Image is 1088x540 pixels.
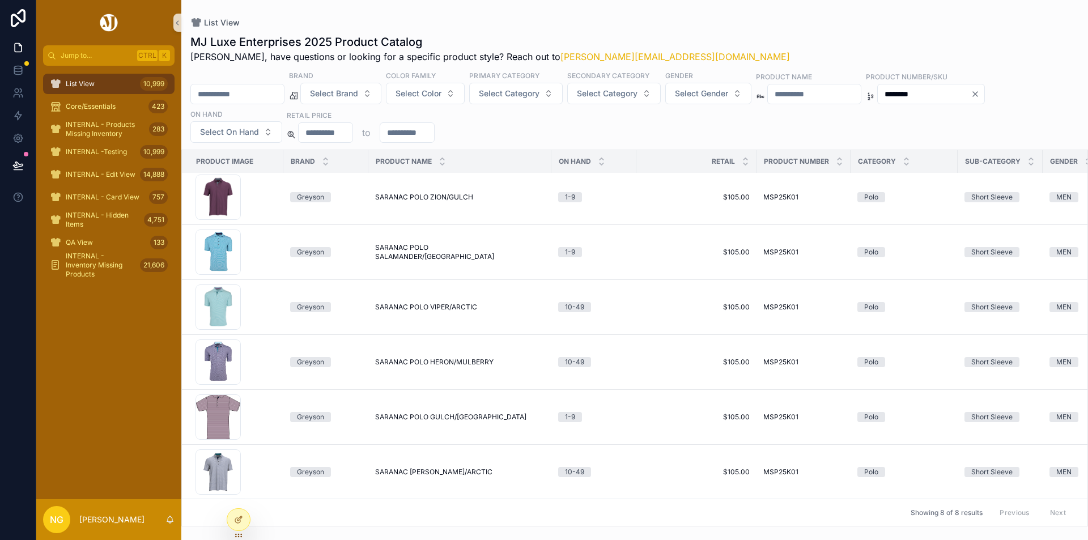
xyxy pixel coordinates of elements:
[712,157,735,166] span: Retail
[971,247,1013,257] div: Short Sleeve
[643,248,750,257] span: $105.00
[66,193,139,202] span: INTERNAL - Card View
[66,120,144,138] span: INTERNAL - Products Missing Inventory
[964,467,1036,477] a: Short Sleeve
[66,252,135,279] span: INTERNAL - Inventory Missing Products
[864,467,878,477] div: Polo
[43,45,175,66] button: Jump to...CtrlK
[43,164,175,185] a: INTERNAL - Edit View14,888
[643,193,750,202] a: $105.00
[964,192,1036,202] a: Short Sleeve
[148,100,168,113] div: 423
[964,412,1036,422] a: Short Sleeve
[290,247,362,257] a: Greyson
[1056,467,1072,477] div: MEN
[290,192,362,202] a: Greyson
[1056,302,1072,312] div: MEN
[290,412,362,422] a: Greyson
[560,51,790,62] a: [PERSON_NAME][EMAIL_ADDRESS][DOMAIN_NAME]
[144,213,168,227] div: 4,751
[964,302,1036,312] a: Short Sleeve
[160,51,169,60] span: K
[149,190,168,204] div: 757
[1056,357,1072,367] div: MEN
[643,467,750,477] span: $105.00
[559,157,591,166] span: On Hand
[79,514,144,525] p: [PERSON_NAME]
[864,357,878,367] div: Polo
[297,247,324,257] div: Greyson
[140,258,168,272] div: 21,606
[98,14,120,32] img: App logo
[362,126,371,139] p: to
[287,110,331,120] label: Retail Price
[43,210,175,230] a: INTERNAL - Hidden Items4,751
[469,70,539,80] label: Primary Category
[971,90,984,99] button: Clear
[763,413,798,422] span: MSP25K01
[310,88,358,99] span: Select Brand
[565,192,575,202] div: 1-9
[665,83,751,104] button: Select Button
[763,467,798,477] span: MSP25K01
[567,83,661,104] button: Select Button
[290,302,362,312] a: Greyson
[964,247,1036,257] a: Short Sleeve
[290,357,362,367] a: Greyson
[300,83,381,104] button: Select Button
[965,157,1021,166] span: Sub-Category
[577,88,637,99] span: Select Category
[971,412,1013,422] div: Short Sleeve
[864,412,878,422] div: Polo
[200,126,259,138] span: Select On Hand
[763,248,798,257] span: MSP25K01
[375,413,526,422] span: SARANAC POLO GULCH/[GEOGRAPHIC_DATA]
[565,302,584,312] div: 10-49
[375,243,545,261] a: SARANAC POLO SALAMANDER/[GEOGRAPHIC_DATA]
[763,248,844,257] a: MSP25K01
[50,513,63,526] span: NG
[558,467,630,477] a: 10-49
[375,303,545,312] a: SARANAC POLO VIPER/ARCTIC
[190,109,223,119] label: On Hand
[375,358,494,367] span: SARANAC POLO HERON/MULBERRY
[297,302,324,312] div: Greyson
[66,102,116,111] span: Core/Essentials
[1056,412,1072,422] div: MEN
[386,70,436,80] label: Color Family
[149,122,168,136] div: 283
[971,192,1013,202] div: Short Sleeve
[763,358,844,367] a: MSP25K01
[763,413,844,422] a: MSP25K01
[643,413,750,422] a: $105.00
[386,83,465,104] button: Select Button
[61,51,133,60] span: Jump to...
[857,412,951,422] a: Polo
[190,121,282,143] button: Select Button
[43,255,175,275] a: INTERNAL - Inventory Missing Products21,606
[866,71,947,82] label: Product Number/SKU
[66,170,135,179] span: INTERNAL - Edit View
[43,74,175,94] a: List View10,999
[43,96,175,117] a: Core/Essentials423
[375,467,545,477] a: SARANAC [PERSON_NAME]/ARCTIC
[190,17,240,28] a: List View
[857,302,951,312] a: Polo
[567,70,649,80] label: Secondary Category
[1056,247,1072,257] div: MEN
[857,247,951,257] a: Polo
[643,303,750,312] a: $105.00
[140,77,168,91] div: 10,999
[858,157,896,166] span: Category
[763,193,844,202] a: MSP25K01
[864,302,878,312] div: Polo
[66,211,139,229] span: INTERNAL - Hidden Items
[763,193,798,202] span: MSP25K01
[558,412,630,422] a: 1-9
[763,467,844,477] a: MSP25K01
[43,119,175,139] a: INTERNAL - Products Missing Inventory283
[297,357,324,367] div: Greyson
[66,147,127,156] span: INTERNAL -Testing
